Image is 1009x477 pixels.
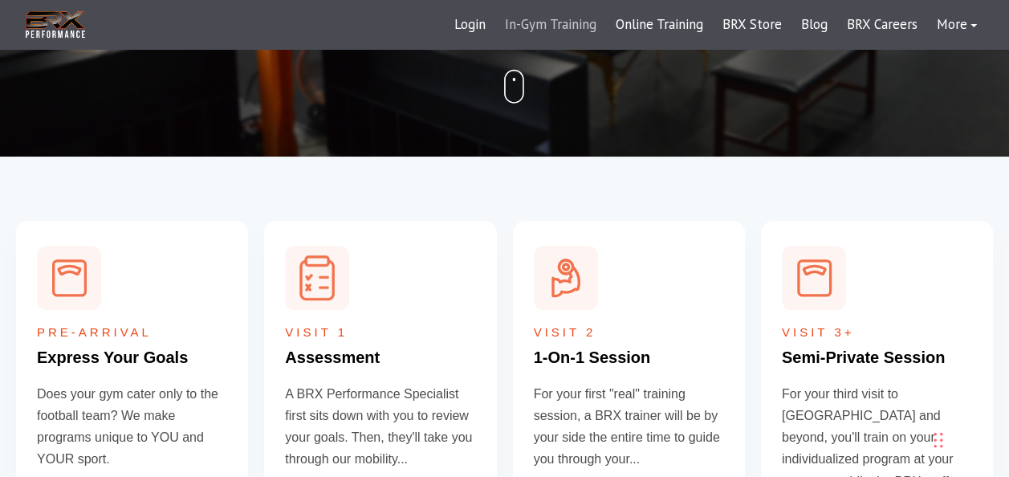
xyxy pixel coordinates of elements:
[534,348,724,367] h4: 1-On-1 Session
[285,348,475,367] h4: Assessment
[782,325,972,340] h5: Visit 3+
[782,246,846,310] img: Express Your Goals
[792,349,945,366] span: emi-Private Session
[534,383,724,471] p: For your first "real" training session, a BRX trainer will be by your side the entire time to gui...
[929,400,1009,477] iframe: Chat Widget
[534,246,598,310] img: 1-On-1 Session
[934,416,943,464] div: Drag
[791,6,837,44] a: Blog
[713,6,791,44] a: BRX Store
[37,348,227,367] h4: Express Your Goals
[285,325,475,340] h5: Visit 1
[285,383,475,471] p: A BRX Performance Specialist first sits down with you to review your goals. Then, they'll take yo...
[285,246,349,310] img: Assessment
[495,6,606,44] a: In-Gym Training
[37,325,227,340] h5: Pre-Arrival
[927,6,987,44] a: More
[837,6,927,44] a: BRX Careers
[445,6,987,44] div: Navigation Menu
[782,348,972,367] h4: S
[37,383,227,471] p: Does your gym cater only to the football team? We make programs unique to YOU and YOUR sport.
[37,246,101,310] img: Express Your Goals
[445,6,495,44] a: Login
[23,8,87,41] img: BRX Transparent Logo-2
[606,6,713,44] a: Online Training
[534,325,724,340] h5: Visit 2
